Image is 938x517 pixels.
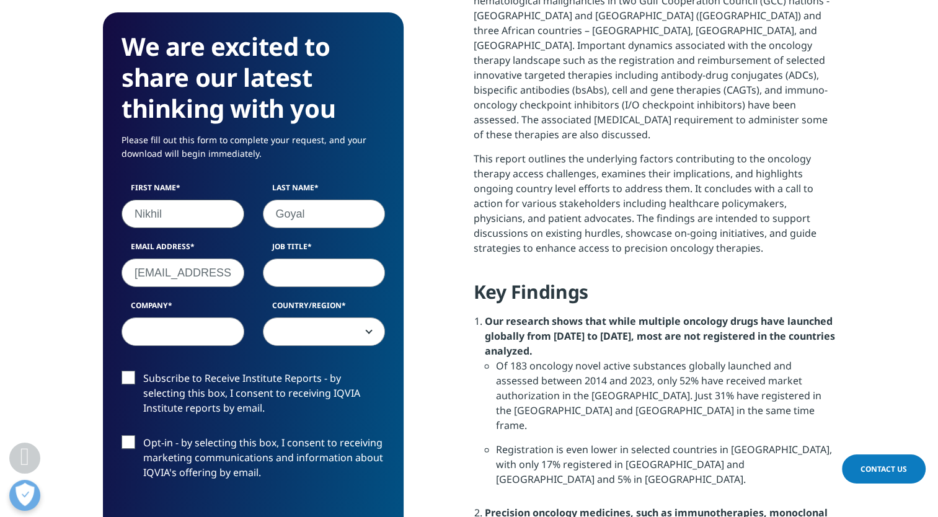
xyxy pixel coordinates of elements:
[496,442,835,496] li: Registration is even lower in selected countries in [GEOGRAPHIC_DATA], with only 17% registered i...
[861,464,907,474] span: Contact Us
[474,151,835,265] p: This report outlines the underlying factors contributing to the oncology therapy access challenge...
[122,300,244,317] label: Company
[122,241,244,258] label: Email Address
[263,241,386,258] label: Job Title
[263,300,386,317] label: Country/Region
[842,454,926,484] a: Contact Us
[122,435,385,487] label: Opt-in - by selecting this box, I consent to receiving marketing communications and information a...
[122,371,385,422] label: Subscribe to Receive Institute Reports - by selecting this box, I consent to receiving IQVIA Inst...
[485,314,835,358] strong: Our research shows that while multiple oncology drugs have launched globally from [DATE] to [DATE...
[122,182,244,200] label: First Name
[9,480,40,511] button: Open Preferences
[474,280,835,314] h4: Key Findings
[122,133,385,170] p: Please fill out this form to complete your request, and your download will begin immediately.
[496,358,835,442] li: Of 183 oncology novel active substances globally launched and assessed between 2014 and 2023, onl...
[263,182,386,200] label: Last Name
[122,31,385,124] h3: We are excited to share our latest thinking with you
